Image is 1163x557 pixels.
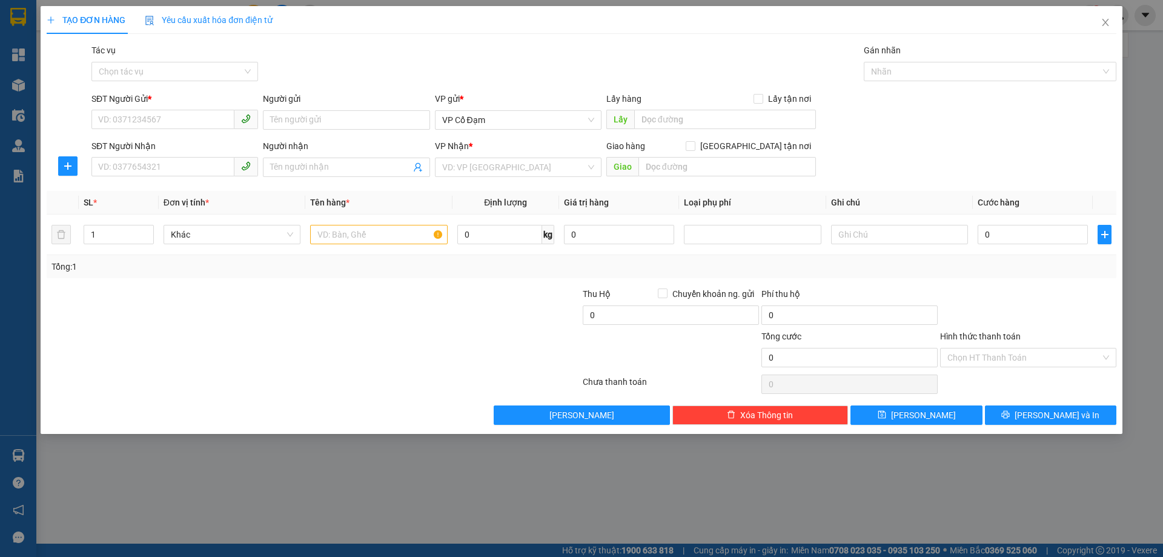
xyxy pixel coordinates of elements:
[84,198,93,207] span: SL
[940,332,1021,341] label: Hình thức thanh toán
[763,92,816,105] span: Lấy tận nơi
[1101,18,1110,27] span: close
[1015,409,1099,422] span: [PERSON_NAME] và In
[549,409,614,422] span: [PERSON_NAME]
[413,162,423,172] span: user-add
[761,332,801,341] span: Tổng cước
[145,15,273,25] span: Yêu cầu xuất hóa đơn điện tử
[51,260,449,273] div: Tổng: 1
[145,16,154,25] img: icon
[47,15,125,25] span: TẠO ĐƠN HÀNG
[59,161,77,171] span: plus
[1001,410,1010,420] span: printer
[606,110,634,129] span: Lấy
[978,198,1019,207] span: Cước hàng
[850,405,982,425] button: save[PERSON_NAME]
[761,287,938,305] div: Phí thu hộ
[634,110,816,129] input: Dọc đường
[727,410,735,420] span: delete
[668,287,759,301] span: Chuyển khoản ng. gửi
[606,141,645,151] span: Giao hàng
[484,198,527,207] span: Định lượng
[583,289,611,299] span: Thu Hộ
[171,225,293,244] span: Khác
[695,139,816,153] span: [GEOGRAPHIC_DATA] tận nơi
[91,45,116,55] label: Tác vụ
[740,409,793,422] span: Xóa Thông tin
[864,45,901,55] label: Gán nhãn
[310,198,350,207] span: Tên hàng
[891,409,956,422] span: [PERSON_NAME]
[581,375,760,396] div: Chưa thanh toán
[442,111,594,129] span: VP Cổ Đạm
[679,191,826,215] th: Loại phụ phí
[91,92,258,105] div: SĐT Người Gửi
[985,405,1116,425] button: printer[PERSON_NAME] và In
[564,198,609,207] span: Giá trị hàng
[435,141,469,151] span: VP Nhận
[435,92,601,105] div: VP gửi
[542,225,554,244] span: kg
[164,198,209,207] span: Đơn vị tính
[241,161,251,171] span: phone
[826,191,973,215] th: Ghi chú
[672,405,849,425] button: deleteXóa Thông tin
[606,94,641,104] span: Lấy hàng
[58,156,78,176] button: plus
[1088,6,1122,40] button: Close
[606,157,638,176] span: Giao
[91,139,258,153] div: SĐT Người Nhận
[831,225,968,244] input: Ghi Chú
[263,92,429,105] div: Người gửi
[1098,230,1110,239] span: plus
[310,225,447,244] input: VD: Bàn, Ghế
[263,139,429,153] div: Người nhận
[1098,225,1111,244] button: plus
[241,114,251,124] span: phone
[638,157,816,176] input: Dọc đường
[878,410,886,420] span: save
[51,225,71,244] button: delete
[564,225,674,244] input: 0
[494,405,670,425] button: [PERSON_NAME]
[47,16,55,24] span: plus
